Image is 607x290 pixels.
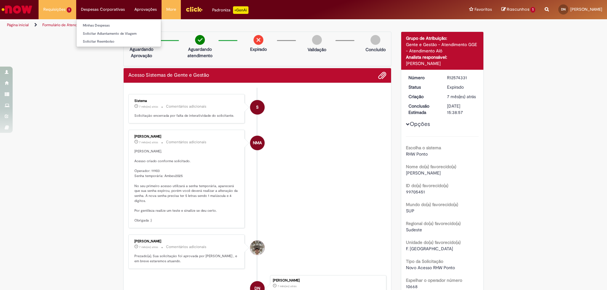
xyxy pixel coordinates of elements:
[406,164,456,169] b: Nome do(a) favorecido(a)
[250,136,265,150] div: Neilyse Moraes Almeida
[166,139,206,145] small: Comentários adicionais
[139,140,158,144] span: 7 mês(es) atrás
[447,74,476,81] div: R12574331
[406,60,479,67] div: [PERSON_NAME]
[312,35,322,45] img: img-circle-grey.png
[233,6,248,14] p: +GenAi
[134,149,240,223] p: [PERSON_NAME]. Acesso criado conforme solicitado. Operador: 11903 Senha temporária: Ambev2025 No ...
[126,46,157,59] p: Aguardando Aprovação
[186,4,203,14] img: click_logo_yellow_360x200.png
[166,104,206,109] small: Comentários adicionais
[308,46,326,53] p: Validação
[278,284,297,288] span: 7 mês(es) atrás
[185,46,215,59] p: Aguardando atendimento
[77,30,161,37] a: Solicitar Adiantamento de Viagem
[278,284,297,288] time: 27/01/2025 09:17:19
[406,170,441,176] span: [PERSON_NAME]
[77,38,161,45] a: Solicitar Reembolso
[212,6,248,14] div: Padroniza
[250,100,265,115] div: System
[134,6,157,13] span: Aprovações
[1,3,33,16] img: ServiceNow
[5,19,400,31] ul: Trilhas de página
[406,221,461,226] b: Regional do(a) favorecido(a)
[128,73,209,78] h2: Acesso Sistemas de Gente e Gestão Histórico de tíquete
[256,100,259,115] span: S
[77,22,161,29] a: Minhas Despesas
[406,145,441,151] b: Escolha o sistema
[67,7,71,13] span: 1
[406,240,461,245] b: Unidade do(a) favorecido(a)
[195,35,205,45] img: check-circle-green.png
[406,35,479,41] div: Grupo de Atribuição:
[447,94,476,99] span: 7 mês(es) atrás
[7,22,29,27] a: Página inicial
[501,7,535,13] a: Rascunhos
[447,103,476,115] div: [DATE] 15:38:57
[134,240,240,243] div: [PERSON_NAME]
[406,227,422,233] span: Sudeste
[139,105,158,109] time: 06/02/2025 10:58:47
[273,279,383,282] div: [PERSON_NAME]
[365,46,386,53] p: Concluído
[447,94,476,99] time: 27/01/2025 09:17:19
[406,41,479,54] div: Gente e Gestão - Atendimento GGE - Atendimento Alô
[43,6,65,13] span: Requisições
[139,140,158,144] time: 29/01/2025 13:58:47
[166,6,176,13] span: More
[406,183,448,188] b: ID do(a) favorecido(a)
[166,244,206,250] small: Comentários adicionais
[139,245,158,249] time: 28/01/2025 13:38:57
[447,84,476,90] div: Expirado
[139,105,158,109] span: 7 mês(es) atrás
[507,6,530,12] span: Rascunhos
[406,246,453,252] span: F. [GEOGRAPHIC_DATA]
[378,71,386,80] button: Adicionar anexos
[404,84,443,90] dt: Status
[253,135,262,151] span: NMA
[404,93,443,100] dt: Criação
[81,6,125,13] span: Despesas Corporativas
[561,7,566,11] span: DN
[406,284,418,289] span: 10668
[406,151,428,157] span: RHW Ponto
[371,35,380,45] img: img-circle-grey.png
[250,46,267,52] p: Expirado
[139,245,158,249] span: 7 mês(es) atrás
[42,22,89,27] a: Formulário de Atendimento
[406,54,479,60] div: Analista responsável:
[250,240,265,255] div: Rafael Souza Ribeiro Cruvinel
[406,265,455,270] span: Novo Acesso RHW Ponto
[404,74,443,81] dt: Número
[406,189,425,195] span: 99705451
[134,99,240,103] div: Sistema
[406,258,443,264] b: Tipo da Solicitação
[475,6,492,13] span: Favoritos
[406,277,462,283] b: Espelhar o operador número
[570,7,602,12] span: [PERSON_NAME]
[76,19,161,47] ul: Despesas Corporativas
[406,208,414,214] span: SUP
[134,254,240,263] p: Prezado(a), Sua solicitação foi aprovada por [PERSON_NAME] , e em breve estaremos atuando.
[530,7,535,13] span: 1
[406,202,458,207] b: Mundo do(a) favorecido(a)
[254,35,263,45] img: remove.png
[404,103,443,115] dt: Conclusão Estimada
[134,135,240,139] div: [PERSON_NAME]
[134,113,240,118] p: Solicitação encerrada por falta de interatividade do solicitante.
